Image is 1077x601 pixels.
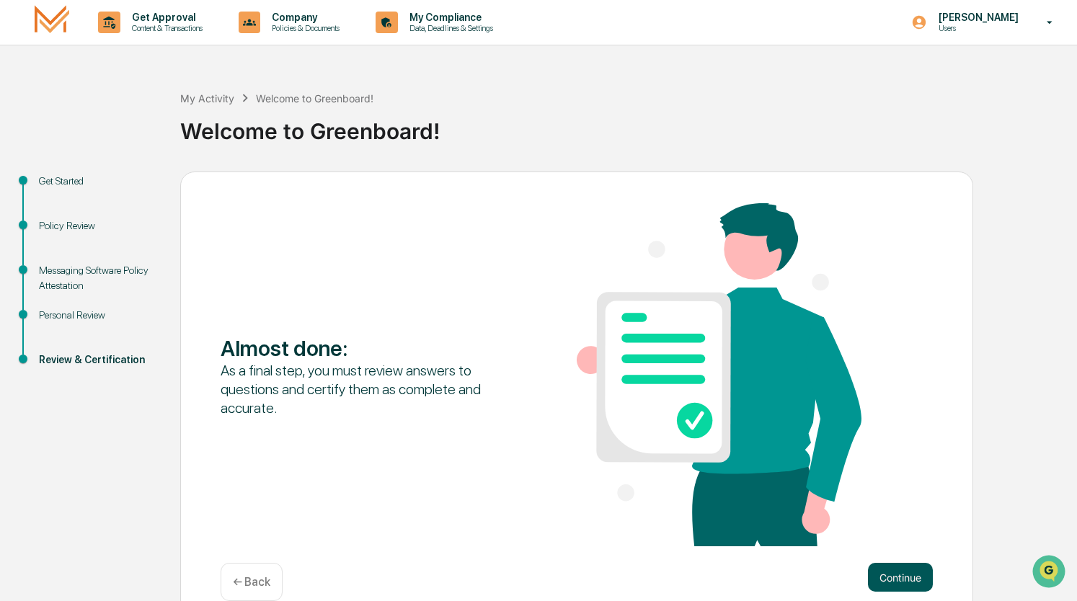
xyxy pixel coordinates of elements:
p: Company [260,12,347,23]
iframe: Open customer support [1031,553,1070,592]
p: Users [927,23,1026,33]
button: Continue [868,563,933,592]
p: How can we help? [14,30,262,53]
div: Review & Certification [39,352,157,368]
div: My Activity [180,92,234,104]
span: Pylon [143,244,174,254]
div: Welcome to Greenboard! [180,107,1070,144]
p: Policies & Documents [260,23,347,33]
div: Policy Review [39,218,157,233]
a: 🖐️Preclearance [9,175,99,201]
a: Powered byPylon [102,243,174,254]
img: logo [35,5,69,39]
div: Almost done : [221,335,505,361]
a: 🗄️Attestations [99,175,185,201]
button: Start new chat [245,114,262,131]
div: Start new chat [49,110,236,124]
p: My Compliance [398,12,500,23]
div: As a final step, you must review answers to questions and certify them as complete and accurate. [221,361,505,417]
p: ← Back [233,575,270,589]
div: Messaging Software Policy Attestation [39,263,157,293]
span: Attestations [119,181,179,195]
div: 🗄️ [105,182,116,194]
div: 🔎 [14,210,26,221]
div: Personal Review [39,308,157,323]
div: Welcome to Greenboard! [256,92,373,104]
a: 🔎Data Lookup [9,202,97,228]
p: [PERSON_NAME] [927,12,1026,23]
p: Content & Transactions [120,23,210,33]
p: Get Approval [120,12,210,23]
div: 🖐️ [14,182,26,194]
p: Data, Deadlines & Settings [398,23,500,33]
span: Data Lookup [29,208,91,223]
img: 1746055101610-c473b297-6a78-478c-a979-82029cc54cd1 [14,110,40,135]
div: We're available if you need us! [49,124,182,135]
img: Almost done [577,203,861,546]
div: Get Started [39,174,157,189]
span: Preclearance [29,181,93,195]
